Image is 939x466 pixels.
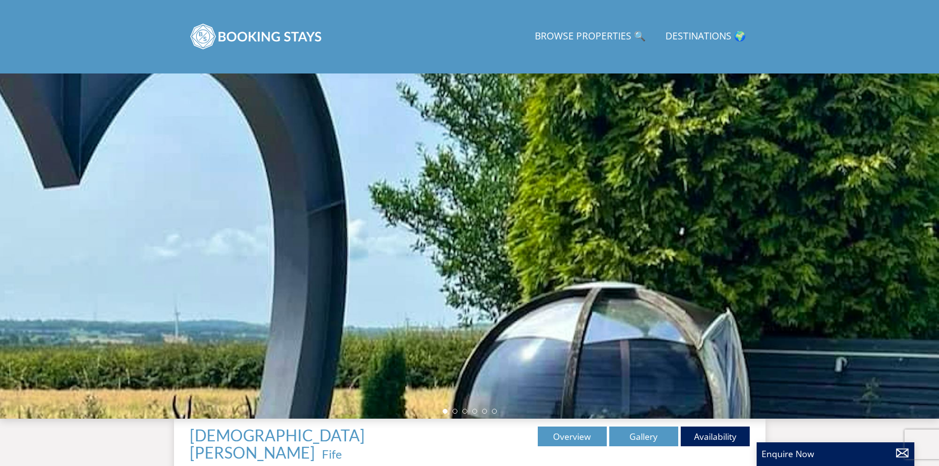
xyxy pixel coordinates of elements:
[318,447,342,461] span: -
[322,447,342,461] a: Fife
[661,26,750,48] a: Destinations 🌍
[762,447,909,460] p: Enquire Now
[681,427,750,446] a: Availability
[609,427,678,446] a: Gallery
[190,12,323,61] img: BookingStays
[190,426,365,462] a: [DEMOGRAPHIC_DATA] [PERSON_NAME]
[538,427,607,446] a: Overview
[531,26,650,48] a: Browse Properties 🔍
